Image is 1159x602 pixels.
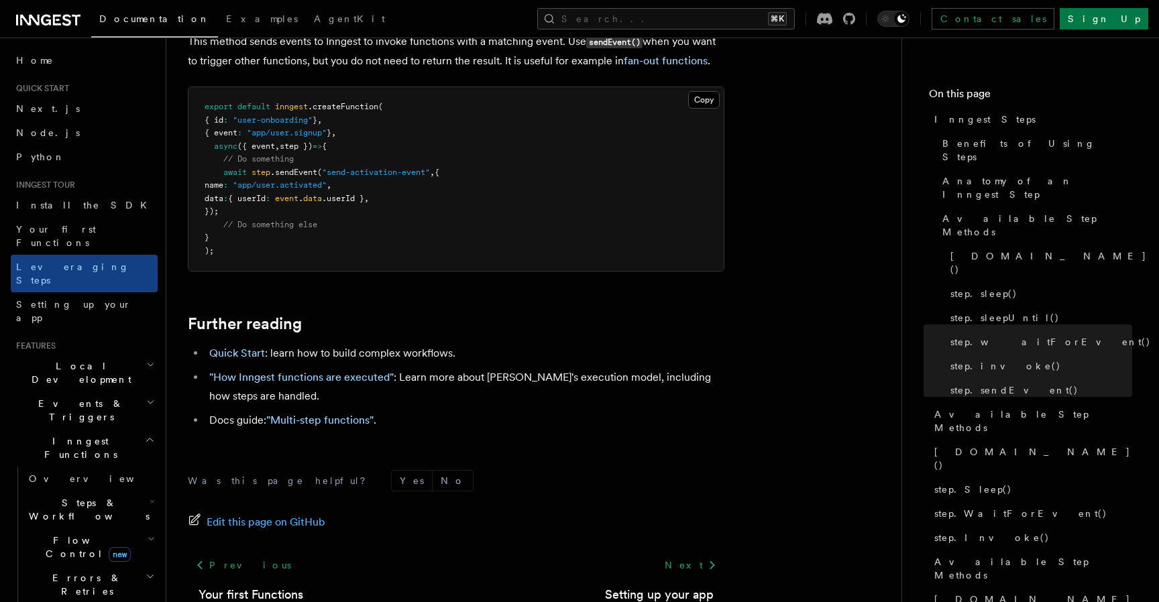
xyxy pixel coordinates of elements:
[266,414,374,426] a: "Multi-step functions"
[233,115,313,125] span: "user-onboarding"
[392,471,432,491] button: Yes
[929,86,1132,107] h4: On this page
[207,513,325,532] span: Edit this page on GitHub
[91,4,218,38] a: Documentation
[237,102,270,111] span: default
[23,528,158,566] button: Flow Controlnew
[275,194,298,203] span: event
[11,48,158,72] a: Home
[435,168,439,177] span: {
[942,174,1132,201] span: Anatomy of an Inngest Step
[228,194,266,203] span: { userId
[934,531,1050,544] span: step.Invoke()
[688,91,720,109] button: Copy
[23,496,150,523] span: Steps & Workflows
[205,194,223,203] span: data
[205,206,219,216] span: });
[942,212,1132,239] span: Available Step Methods
[929,477,1132,501] a: step.Sleep()
[188,553,298,577] a: Previous
[929,526,1132,550] a: step.Invoke()
[929,107,1132,131] a: Inngest Steps
[16,224,96,248] span: Your first Functions
[11,292,158,330] a: Setting up your app
[233,180,327,190] span: "app/user.activated"
[322,141,327,151] span: {
[23,571,146,598] span: Errors & Retries
[11,193,158,217] a: Install the SDK
[99,13,210,24] span: Documentation
[317,168,322,177] span: (
[364,194,369,203] span: ,
[11,145,158,169] a: Python
[950,335,1151,349] span: step.waitForEvent()
[205,246,214,255] span: );
[11,429,158,467] button: Inngest Functions
[223,194,228,203] span: :
[1060,8,1148,29] a: Sign Up
[942,137,1132,164] span: Benefits of Using Steps
[23,534,148,560] span: Flow Control
[11,359,146,386] span: Local Development
[945,282,1132,306] a: step.sleep()
[223,180,228,190] span: :
[16,299,131,323] span: Setting up your app
[934,445,1132,472] span: [DOMAIN_NAME]()
[331,128,336,137] span: ,
[322,168,430,177] span: "send-activation-event"
[247,128,327,137] span: "app/user.signup"
[205,344,724,363] li: : learn how to build complex workflows.
[586,37,643,48] code: sendEvent()
[950,311,1060,324] span: step.sleepUntil()
[237,141,275,151] span: ({ event
[877,11,909,27] button: Toggle dark mode
[624,54,708,67] a: fan-out functions
[950,287,1017,300] span: step.sleep()
[205,233,209,242] span: }
[657,553,724,577] a: Next
[313,141,322,151] span: =>
[16,200,155,210] span: Install the SDK
[16,54,54,67] span: Home
[945,378,1132,402] a: step.sendEvent()
[205,128,237,137] span: { event
[950,383,1079,397] span: step.sendEvent()
[298,194,303,203] span: .
[934,555,1132,582] span: Available Step Methods
[945,244,1132,282] a: [DOMAIN_NAME]()
[16,127,80,138] span: Node.js
[223,115,228,125] span: :
[929,550,1132,587] a: Available Step Methods
[223,154,294,164] span: // Do something
[188,474,375,487] p: Was this page helpful?
[205,115,223,125] span: { id
[252,168,270,177] span: step
[11,397,146,424] span: Events & Triggers
[433,471,473,491] button: No
[322,194,364,203] span: .userId }
[188,513,325,532] a: Edit this page on GitHub
[11,83,69,94] span: Quick start
[306,4,393,36] a: AgentKit
[934,483,1012,496] span: step.Sleep()
[950,359,1061,373] span: step.invoke()
[378,102,383,111] span: (
[945,354,1132,378] a: step.invoke()
[11,121,158,145] a: Node.js
[11,217,158,255] a: Your first Functions
[205,180,223,190] span: name
[209,347,265,359] a: Quick Start
[937,206,1132,244] a: Available Step Methods
[209,371,394,383] a: "How Inngest functions are executed"
[945,306,1132,330] a: step.sleepUntil()
[23,491,158,528] button: Steps & Workflows
[205,102,233,111] span: export
[223,168,247,177] span: await
[303,194,322,203] span: data
[768,12,787,25] kbd: ⌘K
[950,249,1147,276] span: [DOMAIN_NAME]()
[934,507,1107,520] span: step.WaitForEvent()
[270,168,317,177] span: .sendEvent
[317,115,322,125] span: ,
[275,141,280,151] span: ,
